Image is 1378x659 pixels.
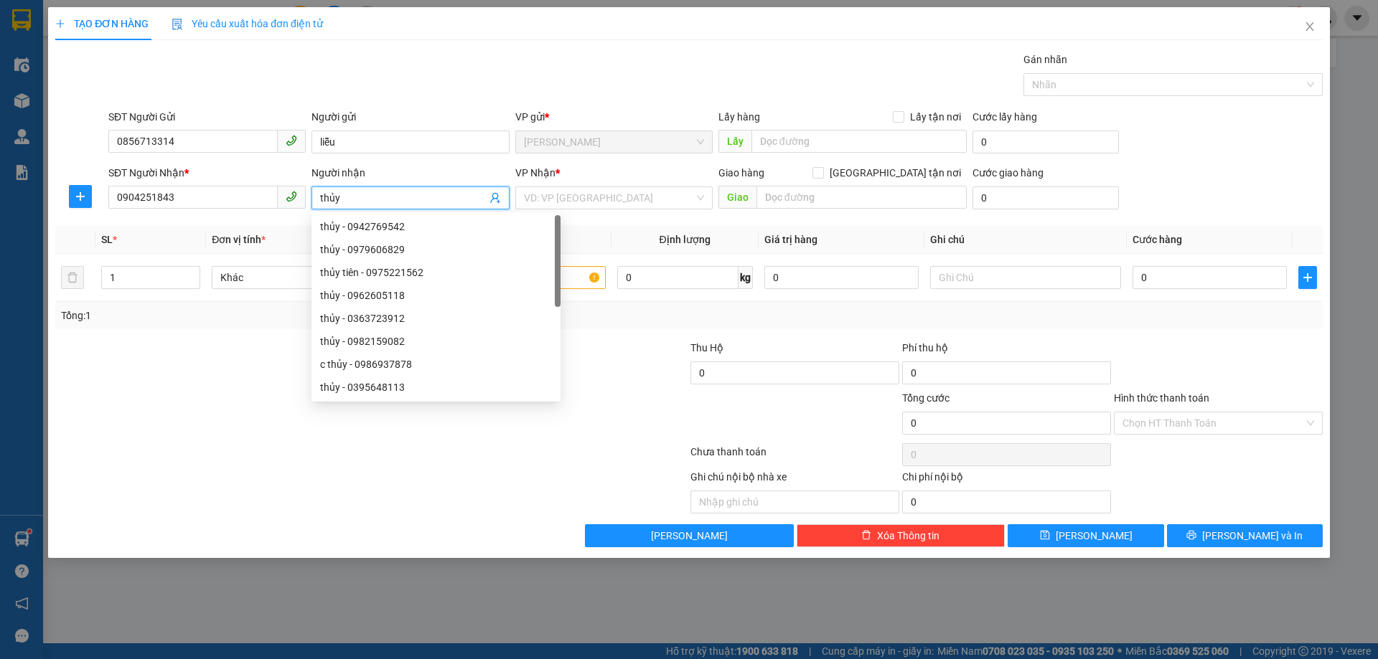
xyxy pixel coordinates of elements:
[972,131,1119,153] input: Cước lấy hàng
[311,109,509,125] div: Người gửi
[320,310,552,326] div: thủy - 0363723912
[69,185,92,208] button: plus
[1304,21,1316,32] span: close
[101,234,113,245] span: SL
[756,186,967,209] input: Dọc đường
[1056,528,1133,544] span: [PERSON_NAME]
[1290,7,1330,47] button: Close
[61,266,84,289] button: delete
[1298,266,1317,289] button: plus
[320,242,552,257] div: thủy - 0979606829
[718,167,764,179] span: Giao hàng
[311,307,561,330] div: thủy - 0363723912
[751,130,967,153] input: Dọc đường
[861,530,871,541] span: delete
[824,165,967,181] span: [GEOGRAPHIC_DATA] tận nơi
[902,340,1111,361] div: Phí thu hộ
[651,528,728,544] span: [PERSON_NAME]
[1114,392,1209,404] label: Hình thức thanh toán
[311,238,561,261] div: thủy - 0979606829
[311,165,509,181] div: Người nhận
[690,490,899,513] input: Nhập ghi chú
[320,356,552,372] div: c thủy - 0986937878
[55,18,149,29] span: TẠO ĐƠN HÀNG
[1202,528,1303,544] span: [PERSON_NAME] và In
[1299,272,1316,283] span: plus
[1133,234,1182,245] span: Cước hàng
[585,524,794,547] button: [PERSON_NAME]
[320,379,552,395] div: thủy - 0395648113
[311,215,561,238] div: thủy - 0942769542
[972,167,1044,179] label: Cước giao hàng
[55,19,65,29] span: plus
[524,131,704,153] span: Lý Nhân
[489,192,501,204] span: user-add
[690,469,899,490] div: Ghi chú nội bộ nhà xe
[764,234,817,245] span: Giá trị hàng
[108,165,306,181] div: SĐT Người Nhận
[311,376,561,399] div: thủy - 0395648113
[930,266,1121,289] input: Ghi Chú
[311,330,561,353] div: thủy - 0982159082
[320,265,552,280] div: thủy tiên - 0975221562
[220,267,394,288] span: Khác
[660,234,711,245] span: Định lượng
[286,135,297,146] span: phone
[902,392,950,404] span: Tổng cước
[718,186,756,209] span: Giao
[515,109,713,125] div: VP gửi
[70,191,91,202] span: plus
[690,342,723,354] span: Thu Hộ
[972,111,1037,123] label: Cước lấy hàng
[320,333,552,349] div: thủy - 0982159082
[1167,524,1323,547] button: printer[PERSON_NAME] và In
[718,111,760,123] span: Lấy hàng
[924,226,1127,254] th: Ghi chú
[972,186,1119,209] input: Cước giao hàng
[718,130,751,153] span: Lấy
[689,444,901,469] div: Chưa thanh toán
[797,524,1006,547] button: deleteXóa Thông tin
[212,234,266,245] span: Đơn vị tính
[61,308,532,323] div: Tổng: 1
[108,109,306,125] div: SĐT Người Gửi
[311,353,561,376] div: c thủy - 0986937878
[172,18,323,29] span: Yêu cầu xuất hóa đơn điện tử
[1186,530,1196,541] span: printer
[764,266,919,289] input: 0
[311,261,561,284] div: thủy tiên - 0975221562
[320,219,552,234] div: thủy - 0942769542
[320,288,552,303] div: thủy - 0962605118
[877,528,939,544] span: Xóa Thông tin
[739,266,753,289] span: kg
[172,19,183,30] img: icon
[1008,524,1163,547] button: save[PERSON_NAME]
[904,109,967,125] span: Lấy tận nơi
[311,284,561,307] div: thủy - 0962605118
[902,469,1111,490] div: Chi phí nội bộ
[1040,530,1050,541] span: save
[1023,54,1067,65] label: Gán nhãn
[286,191,297,202] span: phone
[515,167,556,179] span: VP Nhận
